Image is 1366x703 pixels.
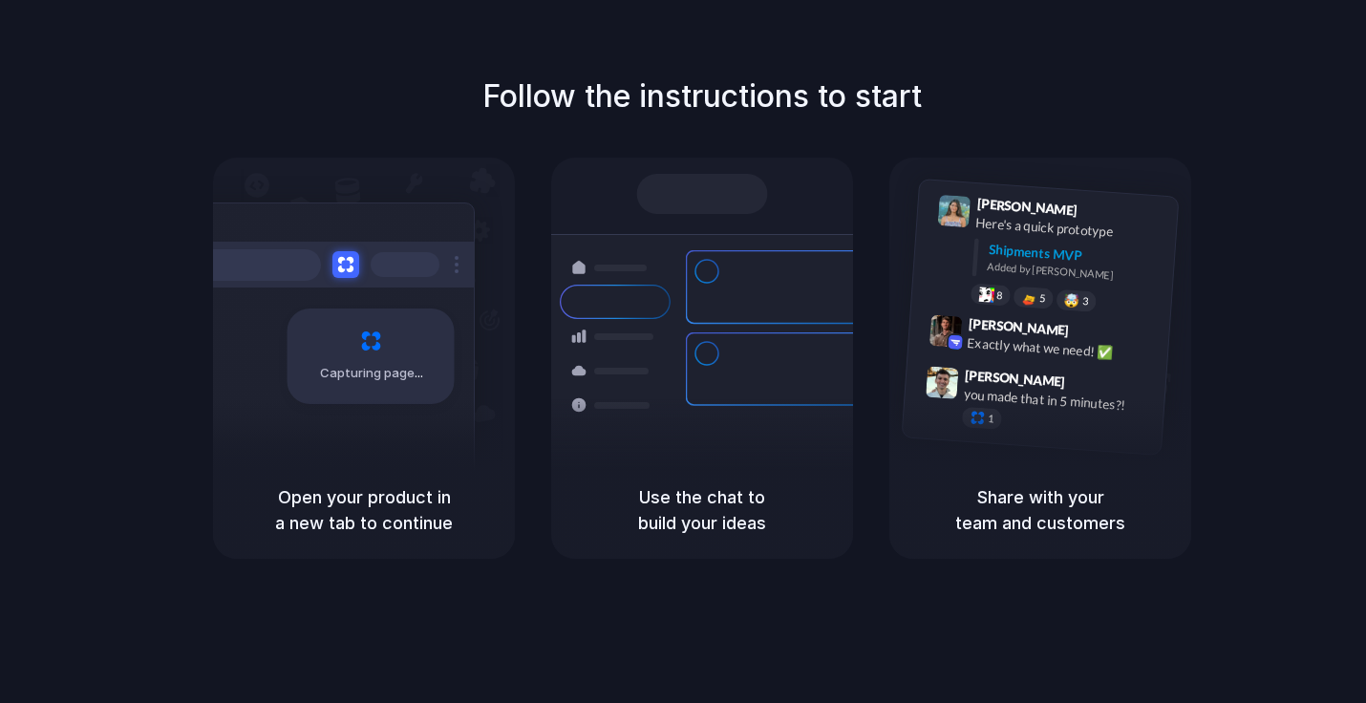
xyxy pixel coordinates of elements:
[1083,202,1122,225] span: 9:41 AM
[967,333,1158,366] div: Exactly what we need! ✅
[963,384,1154,416] div: you made that in 5 minutes?!
[988,240,1164,271] div: Shipments MVP
[1075,323,1114,346] span: 9:42 AM
[574,484,830,536] h5: Use the chat to build your ideas
[482,74,922,119] h1: Follow the instructions to start
[975,213,1166,245] div: Here's a quick prototype
[988,414,994,424] span: 1
[965,365,1066,393] span: [PERSON_NAME]
[236,484,492,536] h5: Open your product in a new tab to continue
[1082,296,1089,307] span: 3
[976,193,1078,221] span: [PERSON_NAME]
[320,364,426,383] span: Capturing page
[912,484,1168,536] h5: Share with your team and customers
[1064,293,1080,308] div: 🤯
[968,313,1069,341] span: [PERSON_NAME]
[996,290,1003,301] span: 8
[1071,373,1110,396] span: 9:47 AM
[1039,293,1046,304] span: 5
[987,259,1163,287] div: Added by [PERSON_NAME]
